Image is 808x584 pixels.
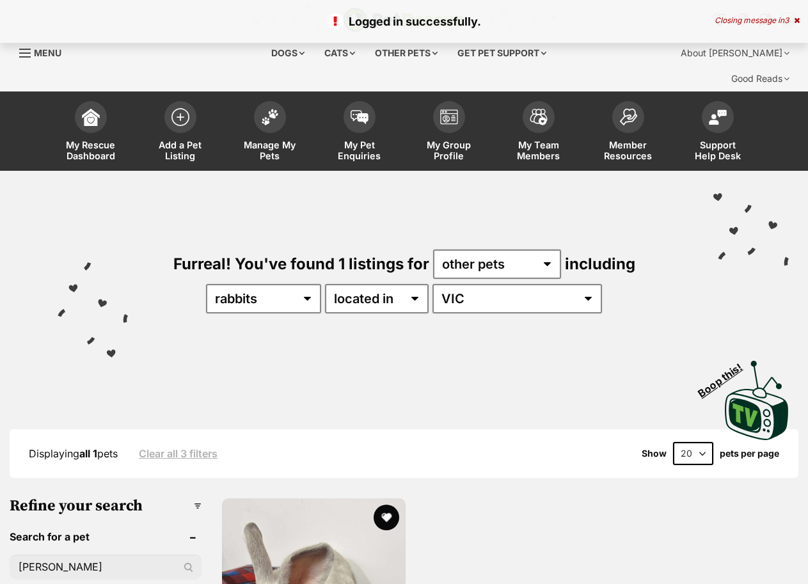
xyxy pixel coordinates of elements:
span: My Pet Enquiries [331,139,388,161]
img: manage-my-pets-icon-02211641906a0b7f246fdf0571729dbe1e7629f14944591b6c1af311fb30b64b.svg [261,109,279,125]
img: pet-enquiries-icon-7e3ad2cf08bfb03b45e93fb7055b45f3efa6380592205ae92323e6603595dc1f.svg [351,110,368,124]
img: group-profile-icon-3fa3cf56718a62981997c0bc7e787c4b2cf8bcc04b72c1350f741eb67cf2f40e.svg [440,109,458,125]
a: Manage My Pets [225,95,315,171]
div: Other pets [366,40,447,66]
input: Toby [10,555,202,579]
span: Manage My Pets [241,139,299,161]
span: Support Help Desk [689,139,747,161]
img: add-pet-listing-icon-0afa8454b4691262ce3f59096e99ab1cd57d4a30225e0717b998d2c9b9846f56.svg [171,108,189,126]
span: My Rescue Dashboard [62,139,120,161]
div: Good Reads [722,66,798,91]
a: My Rescue Dashboard [46,95,136,171]
img: team-members-icon-5396bd8760b3fe7c0b43da4ab00e1e3bb1a5d9ba89233759b79545d2d3fc5d0d.svg [530,109,548,125]
span: Member Resources [599,139,657,161]
div: Get pet support [448,40,555,66]
img: member-resources-icon-8e73f808a243e03378d46382f2149f9095a855e16c252ad45f914b54edf8863c.svg [619,108,637,125]
a: Support Help Desk [673,95,763,171]
span: Furreal! You've found 1 listings for [173,255,429,273]
a: My Pet Enquiries [315,95,404,171]
span: including [206,255,635,308]
a: Member Resources [583,95,673,171]
span: Add a Pet Listing [152,139,209,161]
strong: all 1 [79,447,97,460]
div: About [PERSON_NAME] [672,40,798,66]
img: PetRescue TV logo [725,361,789,440]
span: 3 [784,15,789,25]
span: Menu [34,47,61,58]
button: favourite [374,505,399,530]
a: My Group Profile [404,95,494,171]
span: My Team Members [510,139,567,161]
a: Menu [19,40,70,63]
a: Add a Pet Listing [136,95,225,171]
span: Boop this! [696,354,755,400]
header: Search for a pet [10,531,202,542]
span: Displaying pets [29,447,118,460]
div: Closing message in [715,16,800,25]
div: Dogs [262,40,313,66]
img: help-desk-icon-fdf02630f3aa405de69fd3d07c3f3aa587a6932b1a1747fa1d2bba05be0121f9.svg [709,109,727,125]
p: Logged in successfully. [13,13,795,30]
div: Cats [315,40,364,66]
a: Boop this! [725,349,789,442]
a: Clear all 3 filters [139,448,218,459]
img: dashboard-icon-eb2f2d2d3e046f16d808141f083e7271f6b2e854fb5c12c21221c1fb7104beca.svg [82,108,100,126]
h3: Refine your search [10,497,202,515]
a: My Team Members [494,95,583,171]
span: My Group Profile [420,139,478,161]
label: pets per page [720,448,779,459]
span: Show [642,448,667,459]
